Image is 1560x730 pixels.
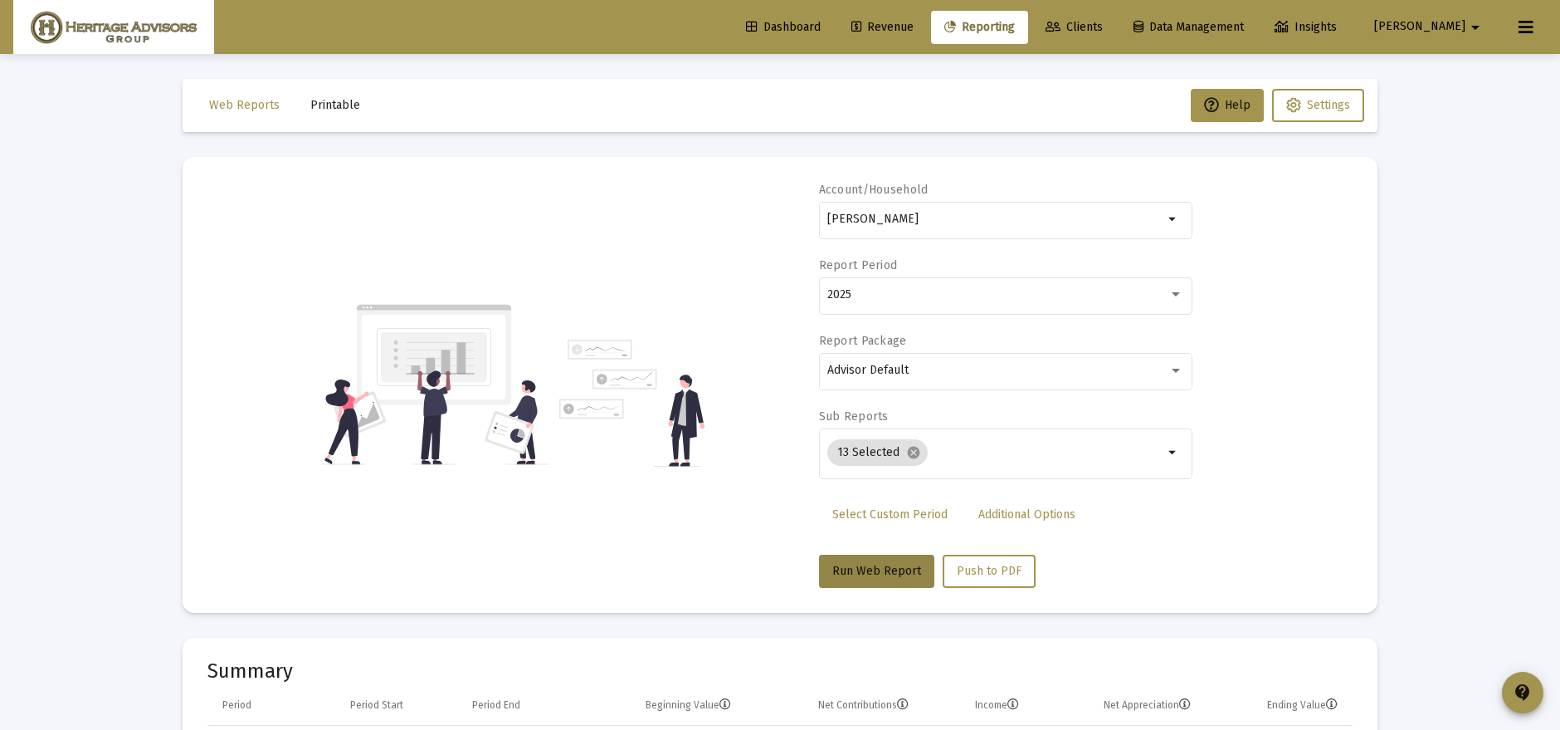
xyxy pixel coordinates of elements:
td: Column Period End [461,686,576,726]
div: Period [222,698,251,712]
mat-icon: arrow_drop_down [1163,209,1183,229]
div: Net Appreciation [1104,698,1191,712]
div: Period Start [350,698,403,712]
span: Additional Options [978,507,1075,522]
div: Net Contributions [818,698,909,712]
a: Clients [1032,11,1116,44]
span: [PERSON_NAME] [1374,20,1465,34]
button: [PERSON_NAME] [1354,10,1505,43]
mat-icon: cancel [906,445,921,460]
label: Sub Reports [819,409,889,424]
button: Help [1191,89,1264,122]
td: Column Net Appreciation [1031,686,1202,726]
a: Dashboard [733,11,834,44]
td: Column Beginning Value [576,686,742,726]
td: Column Ending Value [1202,686,1353,726]
button: Run Web Report [819,555,934,588]
a: Revenue [838,11,927,44]
div: Period End [472,698,520,712]
mat-chip: 13 Selected [827,439,928,466]
mat-chip-list: Selection [827,436,1163,469]
span: Run Web Report [832,564,921,578]
span: Select Custom Period [832,507,948,522]
span: Reporting [944,20,1015,34]
td: Column Period Start [339,686,461,726]
div: Income [975,698,1019,712]
button: Web Reports [196,89,293,122]
span: 2025 [827,287,851,301]
button: Settings [1272,89,1364,122]
img: Dashboard [26,11,202,44]
span: Insights [1275,20,1337,34]
span: Dashboard [746,20,821,34]
div: Beginning Value [646,698,731,712]
td: Column Net Contributions [743,686,920,726]
span: Clients [1046,20,1103,34]
a: Reporting [931,11,1028,44]
label: Account/Household [819,183,929,197]
mat-icon: arrow_drop_down [1163,443,1183,463]
span: Data Management [1133,20,1244,34]
input: Search or select an account or household [827,213,1163,226]
span: Revenue [851,20,914,34]
span: Web Reports [209,98,280,112]
button: Printable [297,89,373,122]
span: Help [1204,98,1250,112]
div: Ending Value [1267,698,1338,712]
span: Settings [1307,98,1350,112]
label: Report Package [819,334,907,348]
a: Data Management [1120,11,1257,44]
label: Report Period [819,258,898,272]
img: reporting-alt [559,340,704,467]
button: Push to PDF [943,555,1036,588]
mat-icon: arrow_drop_down [1465,11,1485,44]
mat-icon: contact_support [1513,683,1533,703]
a: Insights [1261,11,1350,44]
span: Push to PDF [957,564,1021,578]
td: Column Period [207,686,339,726]
mat-card-title: Summary [207,663,1353,679]
span: Printable [310,98,360,112]
img: reporting [321,302,549,467]
td: Column Income [920,686,1031,726]
span: Advisor Default [827,363,909,377]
